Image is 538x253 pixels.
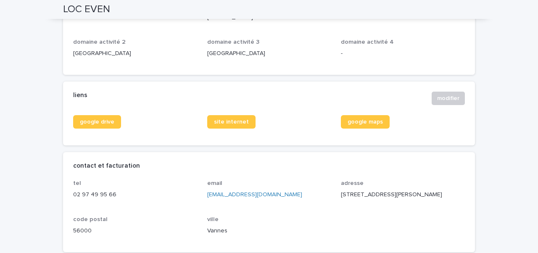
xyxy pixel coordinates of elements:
[341,180,364,186] span: adresse
[341,49,465,58] p: -
[207,180,222,186] span: email
[73,190,197,199] p: 02 97 49 95 66
[207,216,219,222] span: ville
[73,49,197,58] p: [GEOGRAPHIC_DATA]
[348,119,383,125] span: google maps
[73,92,87,99] h2: liens
[207,227,331,235] p: Vannes
[80,119,114,125] span: google drive
[341,115,390,129] a: google maps
[73,180,81,186] span: tel
[73,216,108,222] span: code postal
[341,39,394,45] span: domaine activité 4
[63,3,110,16] h2: LOC EVEN
[437,94,459,103] span: modifier
[207,39,259,45] span: domaine activité 3
[73,227,197,235] p: 56000
[432,92,465,105] button: modifier
[207,49,331,58] p: [GEOGRAPHIC_DATA]
[214,119,249,125] span: site internet
[207,115,256,129] a: site internet
[73,39,126,45] span: domaine activité 2
[207,192,302,198] a: [EMAIL_ADDRESS][DOMAIN_NAME]
[73,115,121,129] a: google drive
[73,162,140,170] h2: contact et facturation
[341,190,465,199] p: [STREET_ADDRESS][PERSON_NAME]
